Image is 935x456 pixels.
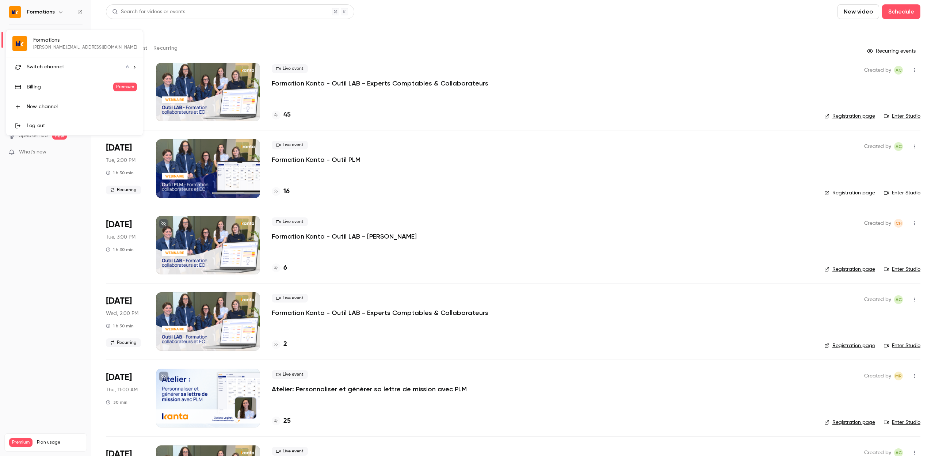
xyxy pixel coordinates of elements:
div: New channel [27,103,137,110]
span: Premium [113,83,137,91]
div: Log out [27,122,137,129]
span: Switch channel [27,63,64,71]
div: Billing [27,83,113,91]
span: 6 [126,63,129,71]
